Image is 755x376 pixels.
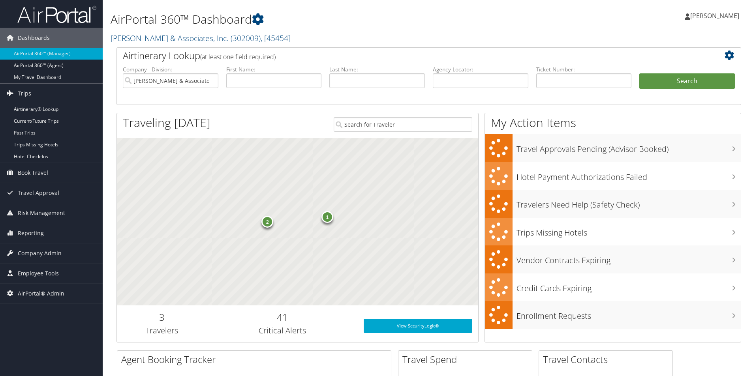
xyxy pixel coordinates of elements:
a: View SecurityLogic® [364,319,472,333]
span: [PERSON_NAME] [690,11,739,20]
span: (at least one field required) [200,52,276,61]
a: Travel Approvals Pending (Advisor Booked) [485,134,741,162]
h3: Vendor Contracts Expiring [516,251,741,266]
div: 1 [321,211,333,223]
h2: Travel Spend [402,353,532,366]
label: First Name: [226,65,322,73]
a: Credit Cards Expiring [485,273,741,301]
span: Trips [18,84,31,103]
h3: Credit Cards Expiring [516,279,741,294]
h3: Travelers [123,325,201,336]
div: 2 [262,215,274,227]
h3: Hotel Payment Authorizations Failed [516,168,741,183]
a: Hotel Payment Authorizations Failed [485,162,741,190]
a: [PERSON_NAME] [685,4,747,28]
label: Agency Locator: [433,65,528,73]
h2: Airtinerary Lookup [123,49,683,62]
span: Reporting [18,223,44,243]
span: AirPortal® Admin [18,284,64,303]
span: ( 302009 ) [231,33,261,43]
span: Travel Approval [18,183,59,203]
h3: Travel Approvals Pending (Advisor Booked) [516,140,741,155]
a: Travelers Need Help (Safety Check) [485,190,741,218]
h2: Agent Booking Tracker [121,353,391,366]
a: [PERSON_NAME] & Associates, Inc. [111,33,291,43]
h2: 41 [213,311,352,324]
span: Company Admin [18,243,62,263]
span: , [ 45454 ] [261,33,291,43]
button: Search [639,73,735,89]
h1: Traveling [DATE] [123,114,210,131]
h3: Enrollment Requests [516,307,741,322]
input: Search for Traveler [334,117,472,132]
h3: Travelers Need Help (Safety Check) [516,195,741,210]
a: Enrollment Requests [485,301,741,329]
a: Vendor Contracts Expiring [485,245,741,273]
img: airportal-logo.png [17,5,96,24]
label: Ticket Number: [536,65,632,73]
a: Trips Missing Hotels [485,218,741,246]
span: Risk Management [18,203,65,223]
h1: AirPortal 360™ Dashboard [111,11,535,28]
label: Last Name: [329,65,425,73]
h1: My Action Items [485,114,741,131]
span: Book Travel [18,163,48,183]
label: Company - Division: [123,65,218,73]
span: Employee Tools [18,264,59,283]
h2: Travel Contacts [543,353,672,366]
h3: Critical Alerts [213,325,352,336]
h3: Trips Missing Hotels [516,223,741,238]
span: Dashboards [18,28,50,48]
h2: 3 [123,311,201,324]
